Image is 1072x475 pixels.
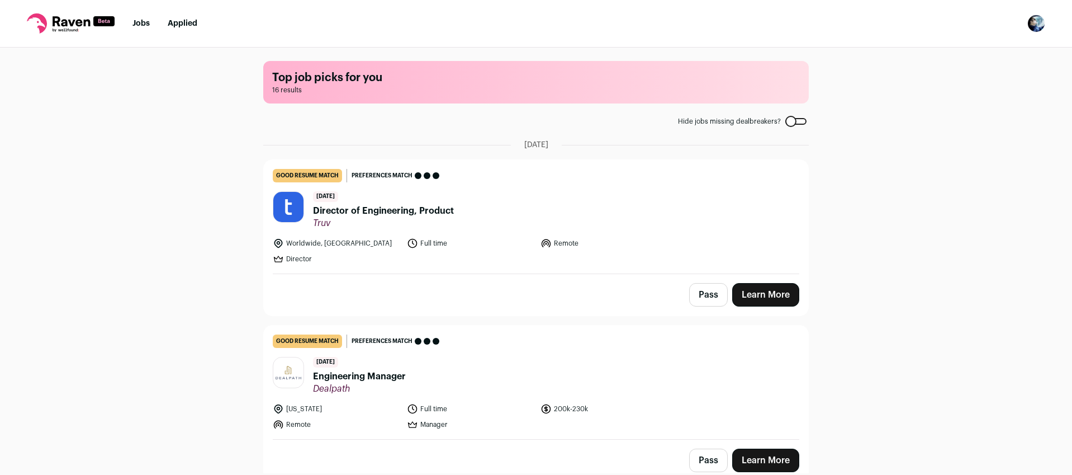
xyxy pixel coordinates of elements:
[313,204,454,218] span: Director of Engineering, Product
[313,370,406,383] span: Engineering Manager
[352,170,412,181] span: Preferences match
[689,449,728,472] button: Pass
[407,403,534,415] li: Full time
[678,117,781,126] span: Hide jobs missing dealbreakers?
[264,326,808,439] a: good resume match Preferences match [DATE] Engineering Manager Dealpath [US_STATE] Full time 200k...
[273,364,303,382] img: 5fd47ac8162c77f4cd1d5a9f598c03d70ba8689b17477895a62a7d551e5420b8.png
[352,336,412,347] span: Preferences match
[273,253,400,265] li: Director
[264,160,808,274] a: good resume match Preferences match [DATE] Director of Engineering, Product Truv Worldwide, [GEOG...
[168,20,197,27] a: Applied
[732,283,799,307] a: Learn More
[272,86,800,95] span: 16 results
[524,139,548,151] span: [DATE]
[540,403,668,415] li: 200k-230k
[273,192,303,222] img: 77245313c24edab5a12618150223aa06d3325bda63b6bbad2dd1d2a2c3c5404c.jpg
[313,383,406,394] span: Dealpath
[273,335,342,348] div: good resume match
[273,403,400,415] li: [US_STATE]
[132,20,150,27] a: Jobs
[273,419,400,430] li: Remote
[689,283,728,307] button: Pass
[313,191,338,202] span: [DATE]
[1027,15,1045,32] button: Open dropdown
[540,238,668,249] li: Remote
[273,169,342,182] div: good resume match
[1027,15,1045,32] img: 1548340-medium_jpg
[407,419,534,430] li: Manager
[272,70,800,86] h1: Top job picks for you
[313,218,454,229] span: Truv
[732,449,799,472] a: Learn More
[313,357,338,368] span: [DATE]
[273,238,400,249] li: Worldwide, [GEOGRAPHIC_DATA]
[407,238,534,249] li: Full time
